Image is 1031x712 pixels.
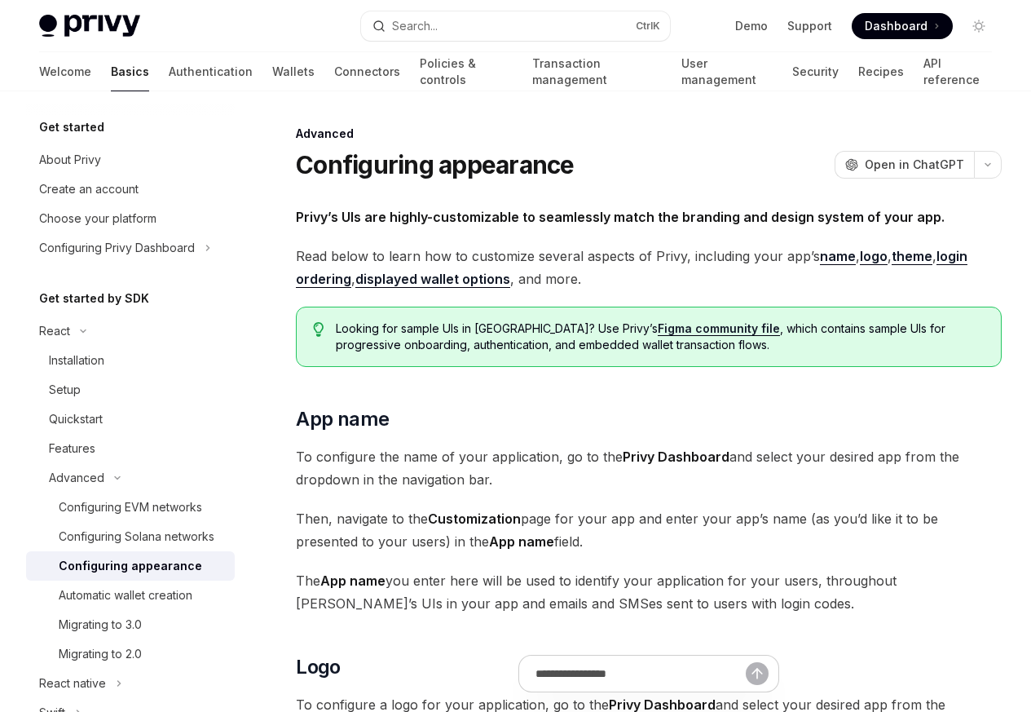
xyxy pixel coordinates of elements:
a: API reference [923,52,992,91]
div: Configuring EVM networks [59,498,202,517]
a: Quickstart [26,405,235,434]
a: displayed wallet options [355,271,510,288]
div: Features [49,439,95,458]
a: User management [681,52,773,91]
a: Figma community file [658,321,780,336]
a: Create an account [26,175,235,204]
input: Ask a question... [535,656,746,692]
span: App name [296,406,389,432]
a: Configuring appearance [26,551,235,581]
div: Automatic wallet creation [59,586,192,605]
div: About Privy [39,150,101,170]
a: name [820,248,856,265]
img: light logo [39,15,140,38]
strong: App name [320,573,386,589]
a: Installation [26,346,235,375]
a: Basics [111,52,149,91]
div: Configuring appearance [59,556,202,576]
div: React native [39,674,106,693]
div: Setup [49,380,81,400]
a: Authentication [169,52,253,91]
div: Choose your platform [39,209,156,228]
a: About Privy [26,145,235,175]
a: Automatic wallet creation [26,581,235,610]
span: Dashboard [865,18,927,34]
button: Toggle React native section [26,669,235,698]
svg: Tip [313,322,324,337]
div: Installation [49,351,104,370]
h5: Get started [39,117,104,137]
span: Ctrl K [636,20,660,33]
div: Migrating to 3.0 [59,615,142,635]
div: Configuring Privy Dashboard [39,238,195,258]
div: Configuring Solana networks [59,527,214,546]
div: Advanced [296,126,1002,142]
a: Wallets [272,52,315,91]
a: Configuring EVM networks [26,493,235,522]
a: logo [860,248,888,265]
a: Choose your platform [26,204,235,233]
div: Advanced [49,468,104,488]
div: Search... [392,16,438,36]
a: theme [892,248,932,265]
div: Create an account [39,179,139,199]
a: Setup [26,375,235,405]
h5: Get started by SDK [39,289,149,308]
a: Welcome [39,52,91,91]
a: Features [26,434,235,463]
button: Toggle dark mode [966,13,992,39]
a: Connectors [334,52,400,91]
button: Send message [746,662,769,685]
button: Toggle React section [26,316,235,346]
a: Demo [735,18,768,34]
button: Open in ChatGPT [835,151,974,179]
div: Quickstart [49,409,103,429]
h1: Configuring appearance [296,150,575,179]
button: Toggle Configuring Privy Dashboard section [26,233,235,263]
strong: App name [489,533,554,550]
a: Support [787,18,832,34]
a: Migrating to 2.0 [26,639,235,669]
strong: Privy’s UIs are highly-customizable to seamlessly match the branding and design system of your app. [296,209,945,225]
span: The you enter here will be used to identify your application for your users, throughout [PERSON_N... [296,569,1002,615]
div: React [39,321,70,341]
button: Toggle Advanced section [26,463,235,493]
strong: Privy Dashboard [623,449,729,465]
span: Then, navigate to the page for your app and enter your app’s name (as you’d like it to be present... [296,507,1002,553]
a: Transaction management [532,52,661,91]
span: Read below to learn how to customize several aspects of Privy, including your app’s , , , , , and... [296,245,1002,290]
a: Security [792,52,839,91]
div: Migrating to 2.0 [59,644,142,664]
strong: Customization [428,511,521,527]
a: Dashboard [852,13,953,39]
span: To configure the name of your application, go to the and select your desired app from the dropdow... [296,445,1002,491]
span: Looking for sample UIs in [GEOGRAPHIC_DATA]? Use Privy’s , which contains sample UIs for progress... [336,321,985,353]
a: Configuring Solana networks [26,522,235,551]
a: Recipes [858,52,904,91]
button: Open search [361,11,670,41]
span: Open in ChatGPT [865,157,964,173]
a: Migrating to 3.0 [26,610,235,639]
a: Policies & controls [420,52,513,91]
